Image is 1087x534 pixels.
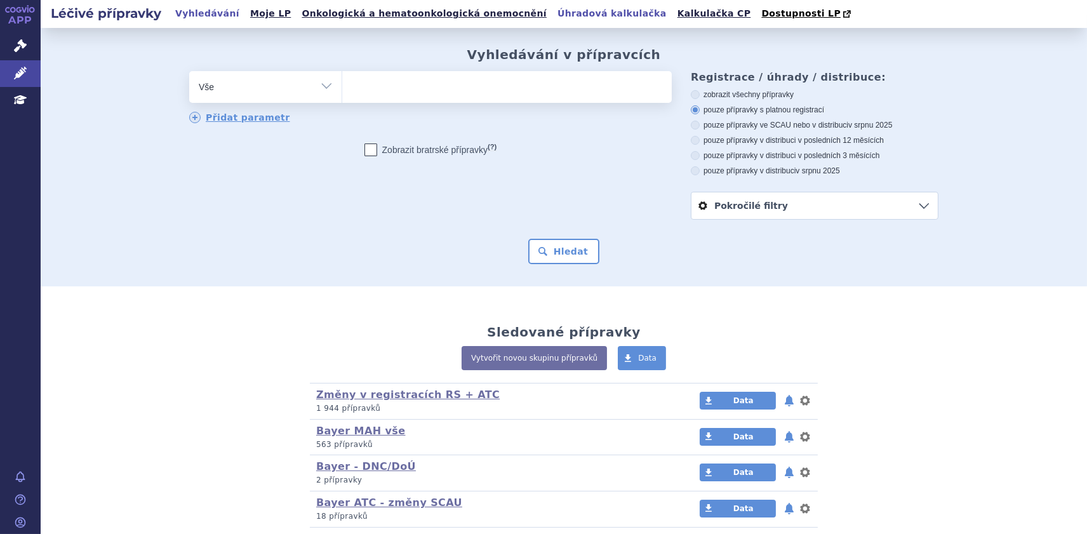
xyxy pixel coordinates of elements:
a: Přidat parametr [189,112,290,123]
a: Dostupnosti LP [757,5,857,23]
label: pouze přípravky ve SCAU nebo v distribuci [691,120,938,130]
button: notifikace [783,393,796,408]
label: zobrazit všechny přípravky [691,90,938,100]
button: nastavení [799,393,811,408]
a: Moje LP [246,5,295,22]
a: Bayer MAH vše [316,425,406,437]
abbr: (?) [488,143,497,151]
span: Data [733,396,754,405]
a: Kalkulačka CP [674,5,755,22]
a: Úhradová kalkulačka [554,5,670,22]
span: Data [733,504,754,513]
span: Data [638,354,657,363]
span: Dostupnosti LP [761,8,841,18]
h2: Vyhledávání v přípravcích [467,47,661,62]
a: Změny v registracích RS + ATC [316,389,500,401]
a: Bayer - DNC/DoÚ [316,460,416,472]
a: Bayer ATC - změny SCAU [316,497,462,509]
span: 2 přípravky [316,476,362,484]
h2: Sledované přípravky [487,324,641,340]
a: Vyhledávání [171,5,243,22]
label: pouze přípravky v distribuci [691,166,938,176]
a: Data [700,392,776,410]
a: Data [618,346,666,370]
button: notifikace [783,465,796,480]
a: Onkologická a hematoonkologická onemocnění [298,5,550,22]
h2: Léčivé přípravky [41,4,171,22]
label: pouze přípravky v distribuci v posledních 3 měsících [691,150,938,161]
label: pouze přípravky s platnou registrací [691,105,938,115]
span: 563 přípravků [316,440,373,449]
label: pouze přípravky v distribuci v posledních 12 měsících [691,135,938,145]
a: Vytvořit novou skupinu přípravků [462,346,607,370]
span: 18 přípravků [316,512,368,521]
button: Hledat [528,239,600,264]
span: v srpnu 2025 [848,121,892,130]
span: v srpnu 2025 [796,166,839,175]
a: Data [700,464,776,481]
button: nastavení [799,501,811,516]
span: 1 944 přípravků [316,404,380,413]
a: Data [700,500,776,517]
a: Data [700,428,776,446]
button: notifikace [783,501,796,516]
span: Data [733,432,754,441]
button: nastavení [799,429,811,444]
button: nastavení [799,465,811,480]
button: notifikace [783,429,796,444]
span: Data [733,468,754,477]
h3: Registrace / úhrady / distribuce: [691,71,938,83]
a: Pokročilé filtry [691,192,938,219]
label: Zobrazit bratrské přípravky [364,144,497,156]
